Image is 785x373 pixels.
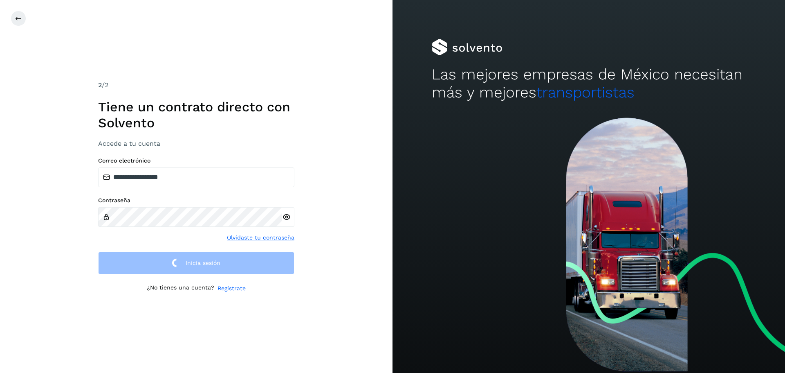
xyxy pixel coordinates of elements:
a: Regístrate [218,284,246,293]
h1: Tiene un contrato directo con Solvento [98,99,294,131]
span: transportistas [536,84,635,101]
div: /2 [98,80,294,90]
h2: Las mejores empresas de México necesitan más y mejores [432,66,746,102]
button: Inicia sesión [98,252,294,274]
span: Inicia sesión [186,260,220,266]
label: Contraseña [98,197,294,204]
a: Olvidaste tu contraseña [227,233,294,242]
label: Correo electrónico [98,157,294,164]
h3: Accede a tu cuenta [98,140,294,147]
p: ¿No tienes una cuenta? [147,284,214,293]
span: 2 [98,81,102,89]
